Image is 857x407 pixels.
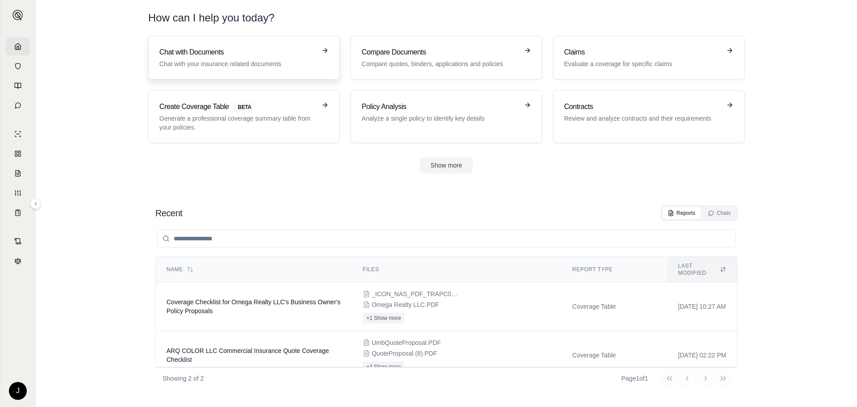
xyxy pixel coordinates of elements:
[155,207,182,219] h2: Recent
[6,204,30,222] a: Coverage Table
[6,145,30,163] a: Policy Comparisons
[668,210,695,217] div: Reports
[30,198,41,209] button: Expand sidebar
[350,90,542,143] a: Policy AnalysisAnalyze a single policy to identify key details
[350,36,542,80] a: Compare DocumentsCompare quotes, binders, applications and policies
[6,38,30,55] a: Home
[420,157,473,173] button: Show more
[6,97,30,114] a: Chat
[564,59,721,68] p: Evaluate a coverage for specific claims
[553,90,745,143] a: ContractsReview and analyze contracts and their requirements
[162,374,204,383] p: Showing 2 of 2
[562,282,667,331] td: Coverage Table
[9,382,27,400] div: J
[564,101,721,112] h3: Contracts
[6,232,30,250] a: Contract Analysis
[362,101,518,112] h3: Policy Analysis
[159,101,316,112] h3: Create Coverage Table
[372,338,441,347] span: UmbQuoteProposal.PDF
[148,11,745,25] h1: How can I help you today?
[372,300,439,309] span: Omega Realty LLC.PDF
[553,36,745,80] a: ClaimsEvaluate a coverage for specific claims
[363,313,405,323] button: +1 Show more
[363,361,405,372] button: +4 Show more
[12,10,23,21] img: Expand sidebar
[708,210,731,217] div: Chats
[662,207,701,219] button: Reports
[678,262,726,277] div: Last modified
[159,59,316,68] p: Chat with your insurance related documents
[166,266,341,273] div: Name
[372,290,461,298] span: _ICON_NAS_PDF_TRAPC0PRD202507241432367994626080.PDF
[703,207,736,219] button: Chats
[6,252,30,270] a: Legal Search Engine
[233,102,257,112] span: BETA
[362,47,518,58] h3: Compare Documents
[564,114,721,123] p: Review and analyze contracts and their requirements
[362,114,518,123] p: Analyze a single policy to identify key details
[148,36,340,80] a: Chat with DocumentsChat with your insurance related documents
[166,298,341,315] span: Coverage Checklist for Omega Realty LLC's Business Owner's Policy Proposals
[166,347,329,363] span: ARQ COLOR LLC Commercial Insurance Quote Coverage Checklist
[9,6,27,24] button: Expand sidebar
[6,57,30,75] a: Documents Vault
[6,184,30,202] a: Custom Report
[352,257,562,282] th: Files
[667,282,737,331] td: [DATE] 10:27 AM
[372,349,437,358] span: QuoteProposal (8).PDF
[6,164,30,182] a: Claim Coverage
[667,331,737,380] td: [DATE] 02:22 PM
[562,257,667,282] th: Report Type
[159,47,316,58] h3: Chat with Documents
[621,374,648,383] div: Page 1 of 1
[6,125,30,143] a: Single Policy
[6,77,30,95] a: Prompt Library
[148,90,340,143] a: Create Coverage TableBETAGenerate a professional coverage summary table from your policies.
[562,331,667,380] td: Coverage Table
[564,47,721,58] h3: Claims
[362,59,518,68] p: Compare quotes, binders, applications and policies
[159,114,316,132] p: Generate a professional coverage summary table from your policies.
